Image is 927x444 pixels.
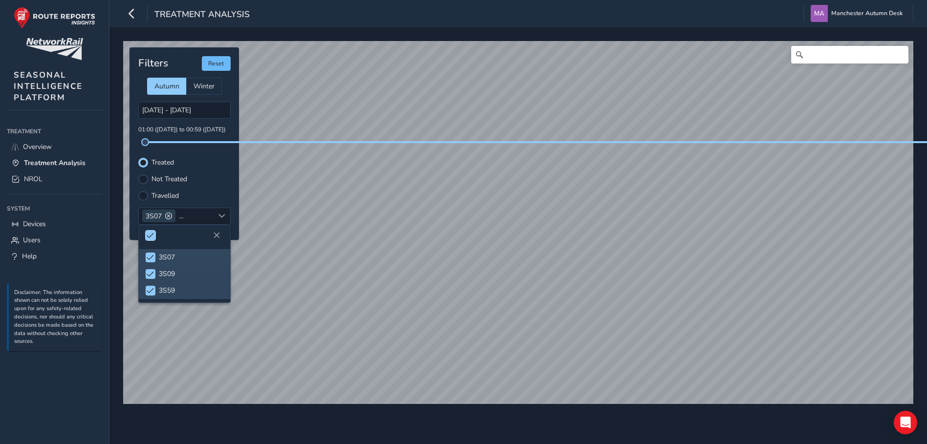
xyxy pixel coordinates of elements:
[894,411,917,434] div: Open Intercom Messenger
[151,176,187,183] label: Not Treated
[210,229,223,242] button: Close
[151,192,179,199] label: Travelled
[7,201,102,216] div: System
[154,82,179,91] span: Autumn
[182,211,198,221] span: 3S09
[7,155,102,171] a: Treatment Analysis
[146,211,162,221] span: 3S07
[138,126,231,134] p: 01:00 ([DATE]) to 00:59 ([DATE])
[7,248,102,264] a: Help
[7,216,102,232] a: Devices
[14,69,83,103] span: SEASONAL INTELLIGENCE PLATFORM
[831,5,903,22] span: Manchester Autumn Desk
[23,219,46,229] span: Devices
[159,253,175,262] span: 3S07
[202,56,231,71] button: Reset
[14,7,95,29] img: rr logo
[7,139,102,155] a: Overview
[123,41,913,411] canvas: Map
[23,142,52,151] span: Overview
[22,252,37,261] span: Help
[7,232,102,248] a: Users
[151,159,174,166] label: Treated
[26,38,83,60] img: customer logo
[159,286,175,295] span: 3S59
[14,289,97,346] p: Disclaimer: The information shown can not be solely relied upon for any safety-related decisions,...
[138,57,168,69] h4: Filters
[194,82,215,91] span: Winter
[24,174,43,184] span: NROL
[154,8,250,22] span: Treatment Analysis
[7,124,102,139] div: Treatment
[811,5,906,22] button: Manchester Autumn Desk
[186,78,222,95] div: Winter
[811,5,828,22] img: diamond-layout
[7,171,102,187] a: NROL
[23,235,41,245] span: Users
[159,269,175,278] span: 3S09
[24,158,86,168] span: Treatment Analysis
[791,46,908,63] input: Search
[147,78,186,95] div: Autumn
